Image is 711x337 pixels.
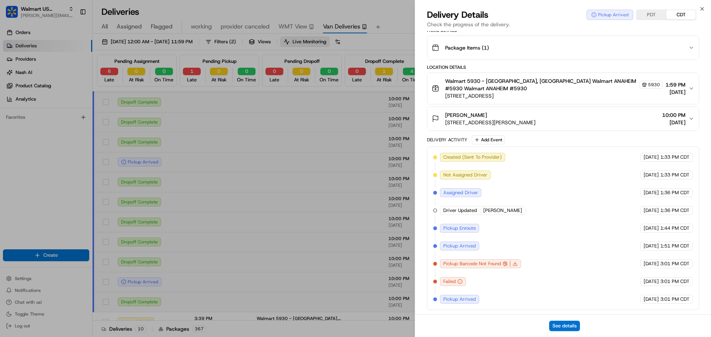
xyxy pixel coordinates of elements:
span: Failed [443,278,456,285]
a: 💻API Documentation [60,162,122,176]
span: 3:01 PM CDT [660,296,690,303]
span: [DATE] [665,88,685,96]
button: PDT [637,10,666,20]
span: Created (Sent To Provider) [443,154,502,161]
span: [PERSON_NAME] [483,207,522,214]
div: Start new chat [33,71,121,78]
div: Delivery Activity [427,137,467,143]
span: Driver Updated [443,207,477,214]
span: [DATE] [644,296,659,303]
span: 1:33 PM CDT [660,154,690,161]
button: Pickup Barcode Not Found [443,260,508,267]
span: [DATE] [644,278,659,285]
span: [DATE] [644,172,659,178]
span: [PERSON_NAME] [23,115,60,121]
input: Clear [19,48,122,55]
span: [DATE] [644,154,659,161]
div: Location Details [427,64,699,70]
span: 1:51 PM CDT [660,243,690,249]
button: [PERSON_NAME][STREET_ADDRESS][PERSON_NAME]10:00 PM[DATE] [427,107,699,131]
span: [PERSON_NAME] [23,135,60,141]
span: • [61,115,64,121]
span: [DATE] [644,189,659,196]
div: We're available if you need us! [33,78,102,84]
span: [STREET_ADDRESS][PERSON_NAME] [445,119,535,126]
span: Pickup Barcode Not Found [443,260,501,267]
span: Pickup Arrived [443,296,476,303]
span: 1:59 PM [665,81,685,88]
img: 1732323095091-59ea418b-cfe3-43c8-9ae0-d0d06d6fd42c [16,71,29,84]
a: Powered byPylon [52,183,90,189]
button: See all [115,95,135,104]
span: [DATE] [662,119,685,126]
button: See details [549,321,580,331]
span: 5930 [648,82,660,88]
img: Jeff Sasse [7,108,19,119]
button: Package Items (1) [427,36,699,60]
span: Not Assigned Driver [443,172,487,178]
button: Pickup Arrived [587,10,633,20]
p: Welcome 👋 [7,30,135,41]
span: [DATE] [644,243,659,249]
span: 3:01 PM CDT [660,278,690,285]
span: Assigned Driver [443,189,478,196]
img: Jes Laurent [7,128,19,141]
div: 📗 [7,166,13,172]
span: API Documentation [70,165,119,173]
div: 💻 [63,166,69,172]
span: [DATE] [66,135,81,141]
span: [DATE] [644,225,659,232]
span: 1:36 PM CDT [660,207,690,214]
a: 📗Knowledge Base [4,162,60,176]
span: Pickup Arrived [443,243,476,249]
img: 1736555255976-a54dd68f-1ca7-489b-9aae-adbdc363a1c4 [15,135,21,141]
span: Pickup Enroute [443,225,476,232]
span: Pylon [74,183,90,189]
button: Start new chat [126,73,135,82]
button: CDT [666,10,696,20]
p: Check the progress of the delivery. [427,21,699,28]
span: 1:36 PM CDT [660,189,690,196]
span: • [61,135,64,141]
span: [DATE] [644,260,659,267]
button: Add Event [472,135,505,144]
span: [DATE] [644,207,659,214]
div: Past conversations [7,96,50,102]
span: Walmart 5930 - [GEOGRAPHIC_DATA], [GEOGRAPHIC_DATA] Walmart ANAHEIM #5930 Walmart ANAHEIM #5930 [445,77,638,92]
span: Package Items ( 1 ) [445,44,489,51]
span: 1:33 PM CDT [660,172,690,178]
span: 1:44 PM CDT [660,225,690,232]
img: 1736555255976-a54dd68f-1ca7-489b-9aae-adbdc363a1c4 [7,71,21,84]
span: [STREET_ADDRESS] [445,92,662,100]
span: Delivery Details [427,9,488,21]
span: 3:01 PM CDT [660,260,690,267]
span: [DATE] [66,115,81,121]
img: Nash [7,7,22,22]
span: Knowledge Base [15,165,57,173]
button: Walmart 5930 - [GEOGRAPHIC_DATA], [GEOGRAPHIC_DATA] Walmart ANAHEIM #5930 Walmart ANAHEIM #593059... [427,73,699,104]
span: 10:00 PM [662,111,685,119]
span: [PERSON_NAME] [445,111,487,119]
